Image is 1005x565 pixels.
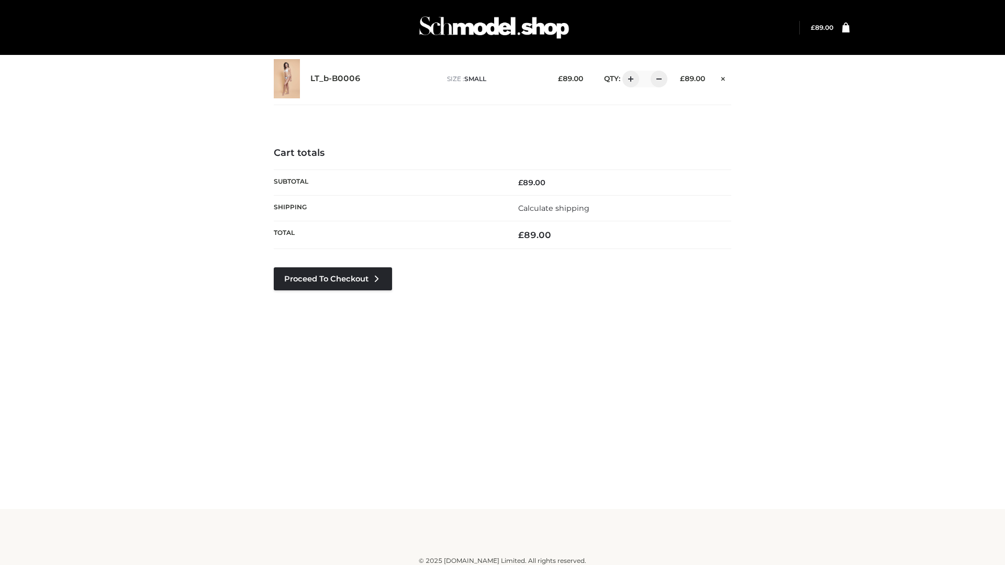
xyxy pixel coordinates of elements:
th: Total [274,221,502,249]
th: Subtotal [274,169,502,195]
a: £89.00 [811,24,833,31]
span: SMALL [464,75,486,83]
img: Schmodel Admin 964 [416,7,573,48]
a: Remove this item [716,71,731,84]
span: £ [811,24,815,31]
p: size : [447,74,542,84]
bdi: 89.00 [518,178,545,187]
bdi: 89.00 [518,230,551,240]
bdi: 89.00 [811,24,833,31]
bdi: 89.00 [558,74,583,83]
a: LT_b-B0006 [310,74,361,84]
div: QTY: [594,71,664,87]
span: £ [518,178,523,187]
h4: Cart totals [274,148,731,159]
a: Calculate shipping [518,204,589,213]
span: £ [518,230,524,240]
th: Shipping [274,195,502,221]
bdi: 89.00 [680,74,705,83]
span: £ [680,74,685,83]
a: Proceed to Checkout [274,267,392,290]
span: £ [558,74,563,83]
